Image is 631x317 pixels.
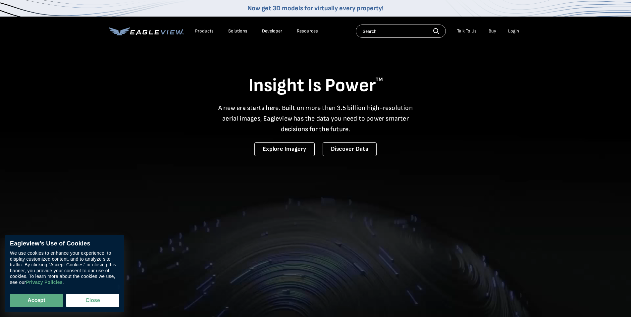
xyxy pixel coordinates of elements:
[262,28,282,34] a: Developer
[195,28,214,34] div: Products
[376,77,383,83] sup: TM
[508,28,519,34] div: Login
[26,280,62,286] a: Privacy Policies
[10,294,63,307] button: Accept
[323,142,377,156] a: Discover Data
[254,142,315,156] a: Explore Imagery
[489,28,496,34] a: Buy
[457,28,477,34] div: Talk To Us
[356,25,446,38] input: Search
[214,103,417,134] p: A new era starts here. Built on more than 3.5 billion high-resolution aerial images, Eagleview ha...
[228,28,247,34] div: Solutions
[109,74,522,97] h1: Insight Is Power
[10,240,119,247] div: Eagleview’s Use of Cookies
[297,28,318,34] div: Resources
[10,251,119,286] div: We use cookies to enhance your experience, to display customized content, and to analyze site tra...
[66,294,119,307] button: Close
[247,4,384,12] a: Now get 3D models for virtually every property!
